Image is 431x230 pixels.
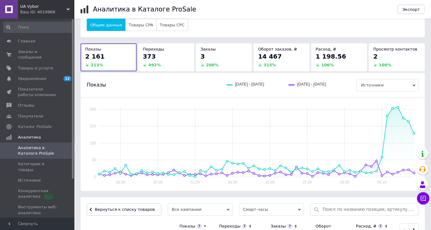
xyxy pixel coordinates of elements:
[265,180,275,184] text: 15.09
[129,23,153,27] span: Товары CPA
[143,47,164,51] span: Переходы
[18,145,57,156] span: Аналитика в Каталоге ProSale
[90,141,96,145] text: 100
[373,47,417,51] span: Просмотр контактов
[18,135,41,140] span: Аналитика
[92,158,96,162] text: 50
[200,53,205,60] span: 3
[18,124,51,130] span: Каталог ProSale
[18,188,57,199] span: Конкурентная аналитика
[64,76,71,81] span: 12
[264,63,276,67] span: 315 %
[3,22,73,33] input: Поиск
[258,53,282,60] span: 14 467
[85,53,105,60] span: 2 161
[148,63,161,67] span: 492 %
[316,47,336,51] span: Расход, ₴
[18,38,35,44] span: Главная
[179,223,195,229] div: Показы
[87,82,106,88] span: Показы
[379,63,391,67] span: 100 %
[160,23,184,27] span: Товары CPC
[87,19,125,31] button: Общие данные
[258,47,297,51] span: Оборот заказов, ₴
[18,204,57,215] span: Инструменты веб-аналитики
[18,178,41,183] span: Источники
[94,175,96,179] text: 0
[219,223,240,229] div: Переходы
[125,19,156,31] button: Товары CPA
[93,6,196,13] h1: Аналитика в Каталоге ProSale
[18,65,53,71] span: Товары и услуги
[239,203,304,216] span: Смарт-часы
[323,204,415,215] input: Поиск по названию позиции, артикулу, поисковым запросам
[18,103,34,108] span: Отзывы
[143,53,156,60] span: 373
[156,19,188,31] button: Товары CPC
[85,47,101,51] span: Показы
[321,63,334,67] span: 106 %
[90,23,122,27] span: Общие данные
[18,49,57,60] span: Заказы и сообщения
[90,107,96,112] text: 200
[373,53,378,60] span: 2
[228,180,237,184] text: 08.09
[316,53,346,60] span: 1 198.56
[402,7,420,12] span: Экспорт
[340,180,349,184] text: 29.09
[116,180,125,184] text: 18.08
[377,180,387,184] text: 06.10
[200,47,216,51] span: Заказы
[18,113,43,119] span: Покупатели
[93,207,155,212] span: Вернуться к списку товаров
[87,203,161,216] button: Вернуться к списку товаров
[398,5,425,14] button: Экспорт
[153,180,162,184] text: 25.08
[90,124,96,128] text: 150
[168,203,233,216] span: Все кампании
[206,63,218,67] span: 200 %
[18,86,57,98] span: Показатели работы компании
[91,63,103,67] span: 213 %
[18,76,46,82] span: Уведомления
[18,161,57,172] span: Категории и товары
[20,9,74,15] div: Ваш ID: 4019968
[356,223,376,229] div: Расход, ₴
[357,79,419,91] span: Источники
[270,223,286,229] div: Заказы
[20,4,67,9] span: UA Vybor
[303,180,312,184] text: 22.09
[417,192,429,205] button: Чат с покупателем
[191,180,200,184] text: 01.09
